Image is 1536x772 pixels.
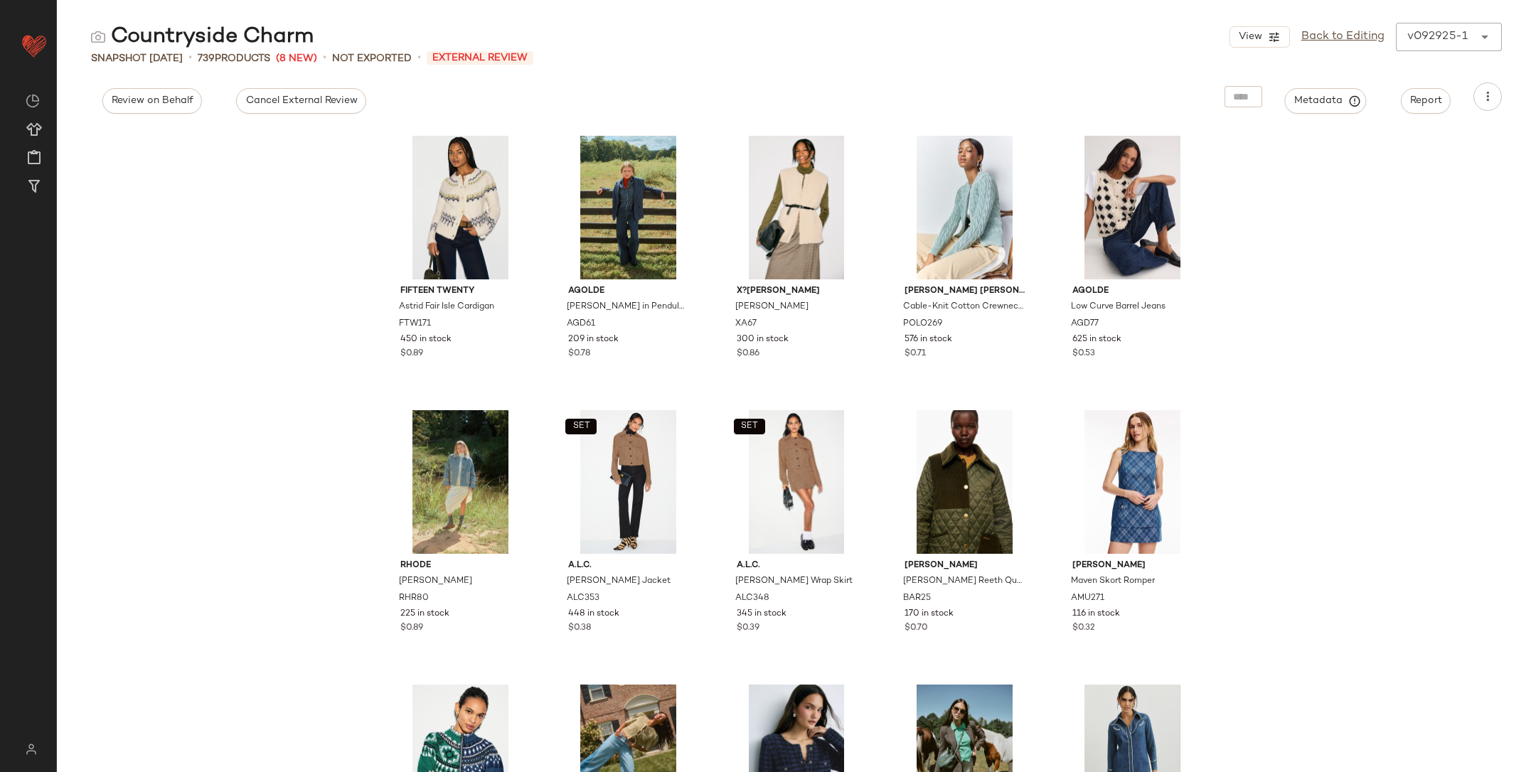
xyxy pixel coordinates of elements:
[26,94,40,108] img: svg%3e
[557,410,700,554] img: ALC353.jpg
[740,422,758,431] span: SET
[236,88,366,114] button: Cancel External Review
[905,559,1025,572] span: [PERSON_NAME]
[1071,301,1166,313] span: Low Curve Barrel Jeans
[737,348,759,360] span: $0.86
[568,608,619,621] span: 448 in stock
[1072,333,1121,346] span: 625 in stock
[893,410,1036,554] img: BAR25.jpg
[737,333,789,346] span: 300 in stock
[91,23,314,51] div: Countryside Charm
[1294,95,1358,107] span: Metadata
[102,88,202,114] button: Review on Behalf
[91,51,183,66] span: Snapshot [DATE]
[20,31,48,60] img: heart_red.DM2ytmEG.svg
[725,410,868,554] img: ALC348.jpg
[17,744,45,755] img: svg%3e
[1072,622,1095,635] span: $0.32
[400,333,452,346] span: 450 in stock
[1071,592,1104,605] span: AMU271
[198,53,215,64] span: 739
[399,575,472,588] span: [PERSON_NAME]
[276,51,317,66] span: (8 New)
[893,136,1036,279] img: POLO269.jpg
[903,575,1023,588] span: [PERSON_NAME] Reeth Quilt Coat
[399,301,494,313] span: Astrid Fair Isle Cardigan
[567,592,599,605] span: ALC353
[1072,348,1095,360] span: $0.53
[568,348,590,360] span: $0.78
[903,592,931,605] span: BAR25
[245,95,357,107] span: Cancel External Review
[1407,28,1468,45] div: v092925-1
[400,285,521,298] span: Fifteen Twenty
[568,285,688,298] span: AGOLDE
[1401,88,1451,114] button: Report
[557,136,700,279] img: AGD61.jpg
[188,50,192,67] span: •
[903,318,942,331] span: POLO269
[400,559,521,572] span: RHODE
[565,419,597,434] button: SET
[1061,136,1204,279] img: AGD77.jpg
[417,50,421,67] span: •
[1072,285,1193,298] span: AGOLDE
[725,136,868,279] img: XA67.jpg
[1072,608,1120,621] span: 116 in stock
[735,575,853,588] span: [PERSON_NAME] Wrap Skirt
[905,622,928,635] span: $0.70
[400,348,423,360] span: $0.89
[568,333,619,346] span: 209 in stock
[905,285,1025,298] span: [PERSON_NAME] [PERSON_NAME]
[567,318,595,331] span: AGD61
[568,559,688,572] span: A.L.C.
[567,301,687,313] span: [PERSON_NAME] in Pendulum
[400,622,423,635] span: $0.89
[1301,28,1385,45] a: Back to Editing
[1409,95,1442,107] span: Report
[323,50,326,67] span: •
[567,575,671,588] span: [PERSON_NAME] Jacket
[734,419,765,434] button: SET
[1072,559,1193,572] span: [PERSON_NAME]
[332,51,412,66] span: Not Exported
[737,285,857,298] span: X?[PERSON_NAME]
[427,51,533,65] span: External Review
[91,30,105,44] img: svg%3e
[735,592,769,605] span: ALC348
[735,301,809,313] span: [PERSON_NAME]
[735,318,757,331] span: XA67
[399,318,431,331] span: FTW171
[737,622,759,635] span: $0.39
[737,559,857,572] span: A.L.C.
[903,301,1023,313] span: Cable-Knit Cotton Crewneck Cardigan
[905,608,954,621] span: 170 in stock
[1071,575,1155,588] span: Maven Skort Romper
[198,51,270,66] div: Products
[1237,31,1262,43] span: View
[905,333,952,346] span: 576 in stock
[389,410,532,554] img: RHR80.jpg
[1230,26,1289,48] button: View
[572,422,590,431] span: SET
[1285,88,1367,114] button: Metadata
[400,608,449,621] span: 225 in stock
[737,608,786,621] span: 345 in stock
[1071,318,1099,331] span: AGD77
[399,592,429,605] span: RHR80
[1061,410,1204,554] img: AMU271.jpg
[389,136,532,279] img: FTW171.jpg
[568,622,591,635] span: $0.38
[111,95,193,107] span: Review on Behalf
[905,348,926,360] span: $0.71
